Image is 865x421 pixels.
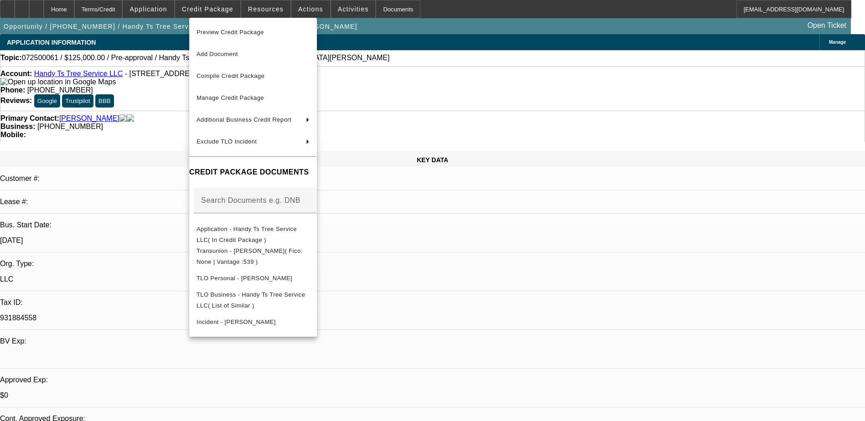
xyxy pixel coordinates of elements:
[189,224,317,246] button: Application - Handy Ts Tree Service LLC( In Credit Package )
[197,116,291,123] span: Additional Business Credit Report
[201,196,300,204] mat-label: Search Documents e.g. DNB
[197,138,257,145] span: Exclude TLO Incident
[197,247,303,265] span: Transunion - [PERSON_NAME]( Fico: None | Vantage :539 )
[197,226,297,243] span: Application - Handy Ts Tree Service LLC( In Credit Package )
[189,289,317,311] button: TLO Business - Handy Ts Tree Service LLC( List of Similar )
[197,29,264,36] span: Preview Credit Package
[189,167,317,178] h4: CREDIT PACKAGE DOCUMENTS
[189,311,317,333] button: Incident - Nelson, Theron
[197,51,238,57] span: Add Document
[189,246,317,267] button: Transunion - Nelson, Theron( Fico: None | Vantage :539 )
[197,94,264,101] span: Manage Credit Package
[197,72,264,79] span: Compile Credit Package
[197,318,276,325] span: Incident - [PERSON_NAME]
[197,291,305,309] span: TLO Business - Handy Ts Tree Service LLC( List of Similar )
[197,275,292,282] span: TLO Personal - [PERSON_NAME]
[189,267,317,289] button: TLO Personal - Nelson, Theron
